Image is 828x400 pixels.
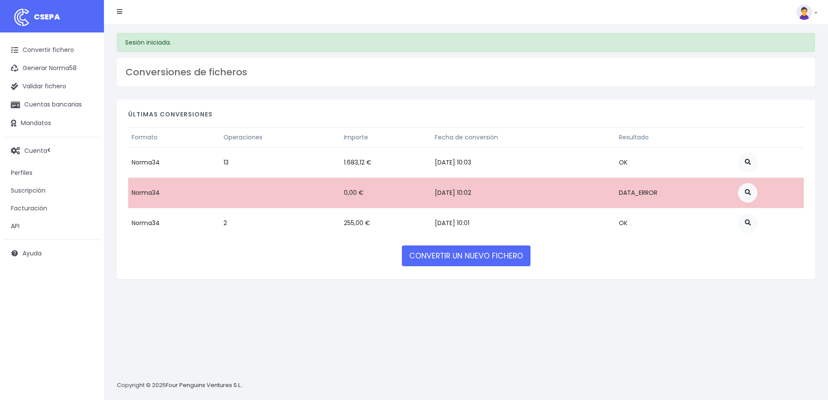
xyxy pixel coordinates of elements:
[4,200,100,217] a: Facturación
[11,6,32,28] img: logo
[220,127,340,147] th: Operaciones
[340,208,431,238] td: 255,00 €
[431,177,615,208] td: [DATE] 10:02
[128,111,804,123] h4: Últimas conversiones
[615,208,734,238] td: OK
[4,244,100,262] a: Ayuda
[340,177,431,208] td: 0,00 €
[431,127,615,147] th: Fecha de conversión
[128,147,220,177] td: Norma34
[117,33,815,52] div: Sesión iniciada.
[615,147,734,177] td: OK
[431,208,615,238] td: [DATE] 10:01
[128,208,220,238] td: Norma34
[615,177,734,208] td: DATA_ERROR
[23,249,42,258] span: Ayuda
[4,164,100,182] a: Perfiles
[4,77,100,96] a: Validar fichero
[340,127,431,147] th: Importe
[402,245,530,266] a: CONVERTIR UN NUEVO FICHERO
[34,11,60,22] span: CSEPA
[796,4,812,20] img: profile
[340,147,431,177] td: 1.683,12 €
[4,59,100,77] a: Generar Norma58
[117,381,243,390] p: Copyright © 2025 .
[166,381,242,389] a: Four Penguins Ventures S.L.
[220,208,340,238] td: 2
[126,67,806,78] h3: Conversiones de ficheros
[128,127,220,147] th: Formato
[4,114,100,132] a: Mandatos
[4,41,100,59] a: Convertir fichero
[4,96,100,114] a: Cuentas bancarias
[24,146,47,155] span: Cuenta
[4,182,100,200] a: Suscripción
[128,177,220,208] td: Norma34
[615,127,734,147] th: Resultado
[4,142,100,160] a: Cuenta
[220,147,340,177] td: 13
[431,147,615,177] td: [DATE] 10:03
[4,217,100,235] a: API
